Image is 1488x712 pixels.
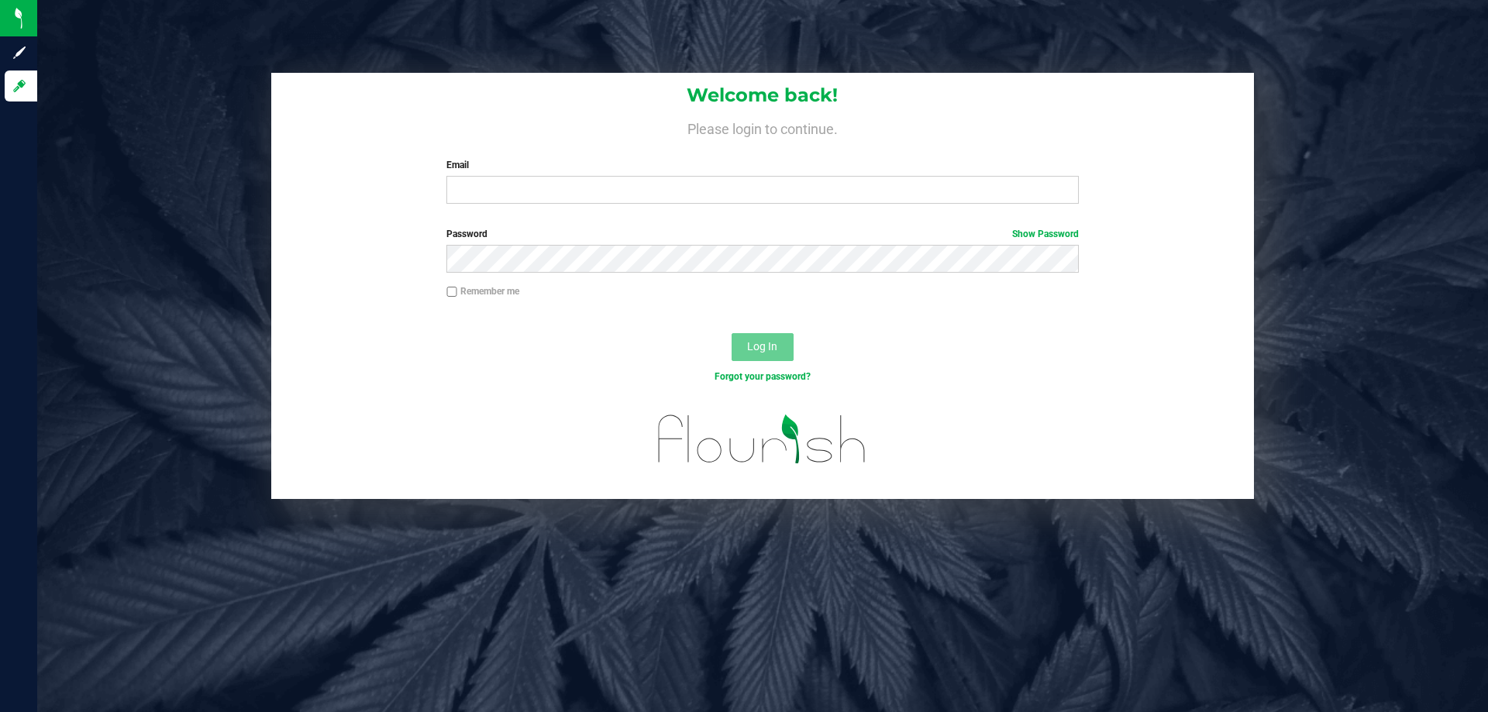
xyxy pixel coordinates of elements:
[271,85,1254,105] h1: Welcome back!
[271,118,1254,136] h4: Please login to continue.
[639,400,885,479] img: flourish_logo.svg
[446,158,1078,172] label: Email
[715,371,811,382] a: Forgot your password?
[12,78,27,94] inline-svg: Log in
[1012,229,1079,239] a: Show Password
[446,287,457,298] input: Remember me
[446,229,487,239] span: Password
[12,45,27,60] inline-svg: Sign up
[747,340,777,353] span: Log In
[732,333,794,361] button: Log In
[446,284,519,298] label: Remember me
